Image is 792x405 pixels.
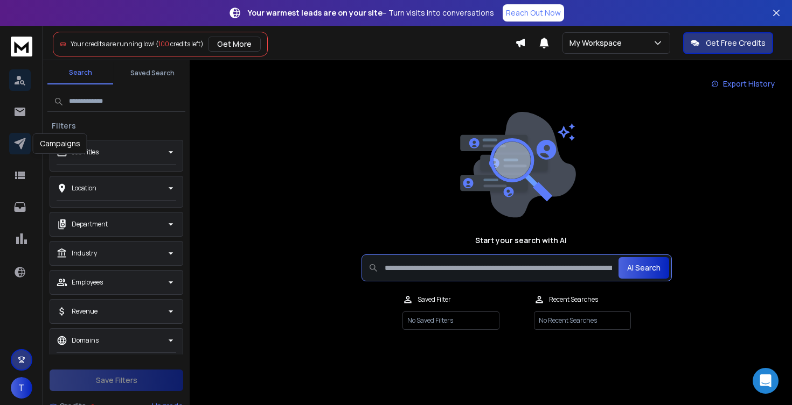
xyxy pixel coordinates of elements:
[506,8,561,18] p: Reach Out Now
[703,73,783,95] a: Export History
[569,38,626,48] p: My Workspace
[11,377,32,399] button: T
[72,184,96,193] p: Location
[457,112,576,218] img: image
[33,133,87,154] div: Campaigns
[619,257,669,279] button: AI Search
[120,62,185,84] button: Saved Search
[156,39,204,48] span: ( credits left)
[549,295,598,304] p: Recent Searches
[475,235,567,246] h1: Start your search with AI
[503,4,564,22] a: Reach Out Now
[72,336,99,345] p: Domains
[683,32,773,54] button: Get Free Credits
[47,120,80,131] h3: Filters
[158,39,169,48] span: 100
[71,39,155,48] span: Your credits are running low!
[72,278,103,287] p: Employees
[706,38,766,48] p: Get Free Credits
[72,307,98,316] p: Revenue
[534,311,631,330] p: No Recent Searches
[11,37,32,56] img: logo
[402,311,499,330] p: No Saved Filters
[72,220,108,229] p: Department
[248,8,494,18] p: – Turn visits into conversations
[418,295,451,304] p: Saved Filter
[47,62,113,84] button: Search
[72,249,97,258] p: Industry
[248,8,383,18] strong: Your warmest leads are on your site
[208,37,261,52] button: Get More
[753,368,779,394] div: Open Intercom Messenger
